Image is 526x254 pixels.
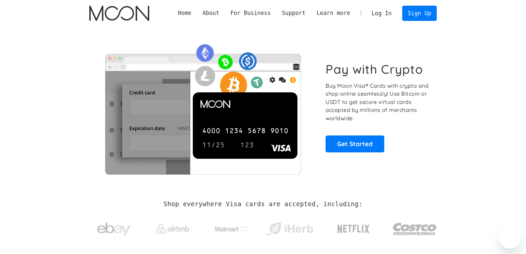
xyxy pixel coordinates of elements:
a: Log In [366,6,397,21]
div: Support [282,9,305,17]
a: iHerb [265,214,315,241]
img: Costco [393,216,437,241]
div: About [197,9,225,17]
img: ebay [97,219,130,240]
div: Support [276,9,311,17]
div: For Business [225,9,276,17]
div: About [202,9,219,17]
img: Moon Logo [89,6,149,21]
a: Sign Up [402,6,437,21]
img: Walmart [215,225,248,233]
img: Airbnb [156,224,189,234]
iframe: Кнопка запуска окна обмена сообщениями [499,227,521,249]
a: Get Started [326,135,384,152]
a: Home [172,9,197,17]
p: Buy Moon Visa® Cards with crypto and shop online seamlessly! Use Bitcoin or USDT to get secure vi... [326,82,429,123]
a: Costco [393,210,437,245]
img: Netflix [337,221,370,237]
div: For Business [230,9,270,17]
a: home [89,6,149,21]
img: iHerb [265,220,315,238]
h1: Pay with Crypto [326,62,423,77]
a: Netflix [324,214,383,241]
h2: Shop everywhere Visa cards are accepted, including: [164,201,362,208]
a: Walmart [206,218,256,236]
a: ebay [89,212,139,243]
div: Learn more [311,9,356,17]
div: Learn more [317,9,350,17]
img: Moon Cards let you spend your crypto anywhere Visa is accepted. [89,40,317,174]
a: Airbnb [148,217,197,237]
